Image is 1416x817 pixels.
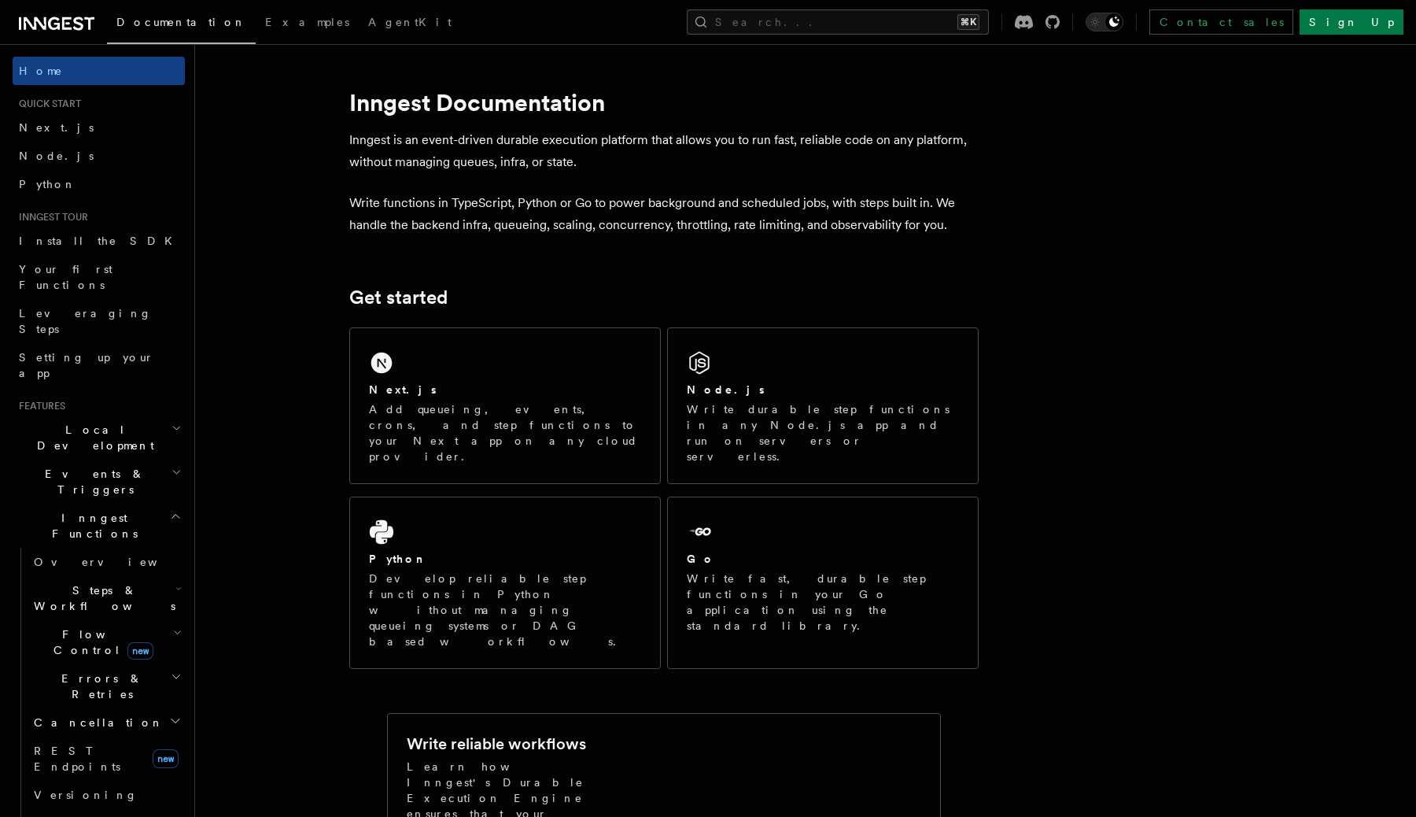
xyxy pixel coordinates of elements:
[28,576,185,620] button: Steps & Workflows
[349,88,979,116] h1: Inngest Documentation
[13,57,185,85] a: Home
[13,460,185,504] button: Events & Triggers
[107,5,256,44] a: Documentation
[34,556,196,568] span: Overview
[1149,9,1293,35] a: Contact sales
[349,497,661,669] a: PythonDevelop reliable step functions in Python without managing queueing systems or DAG based wo...
[13,416,185,460] button: Local Development
[349,192,979,236] p: Write functions in TypeScript, Python or Go to power background and scheduled jobs, with steps bu...
[1300,9,1403,35] a: Sign Up
[19,307,152,335] span: Leveraging Steps
[13,299,185,343] a: Leveraging Steps
[369,401,641,464] p: Add queueing, events, crons, and step functions to your Next app on any cloud provider.
[28,664,185,708] button: Errors & Retries
[19,63,63,79] span: Home
[687,571,959,634] p: Write fast, durable step functions in your Go application using the standard library.
[28,737,185,781] a: REST Endpointsnew
[687,382,765,397] h2: Node.js
[28,582,175,614] span: Steps & Workflows
[28,781,185,809] a: Versioning
[369,551,427,567] h2: Python
[13,343,185,387] a: Setting up your app
[687,9,989,35] button: Search...⌘K
[28,548,185,576] a: Overview
[265,16,349,28] span: Examples
[957,14,979,30] kbd: ⌘K
[19,150,94,162] span: Node.js
[1086,13,1123,31] button: Toggle dark mode
[13,504,185,548] button: Inngest Functions
[13,400,65,412] span: Features
[359,5,461,43] a: AgentKit
[19,121,94,134] span: Next.js
[34,745,120,773] span: REST Endpoints
[667,327,979,484] a: Node.jsWrite durable step functions in any Node.js app and run on servers or serverless.
[13,98,81,110] span: Quick start
[687,401,959,464] p: Write durable step functions in any Node.js app and run on servers or serverless.
[19,178,76,190] span: Python
[368,16,452,28] span: AgentKit
[407,733,586,755] h2: Write reliable workflows
[13,142,185,170] a: Node.js
[28,715,164,730] span: Cancellation
[28,671,171,702] span: Errors & Retries
[349,129,979,173] p: Inngest is an event-driven durable execution platform that allows you to run fast, reliable code ...
[153,749,179,768] span: new
[13,227,185,255] a: Install the SDK
[13,510,170,542] span: Inngest Functions
[667,497,979,669] a: GoWrite fast, durable step functions in your Go application using the standard library.
[19,263,112,291] span: Your first Functions
[28,620,185,664] button: Flow Controlnew
[13,211,88,224] span: Inngest tour
[13,113,185,142] a: Next.js
[28,627,173,658] span: Flow Control
[28,708,185,737] button: Cancellation
[369,571,641,649] p: Develop reliable step functions in Python without managing queueing systems or DAG based workflows.
[369,382,437,397] h2: Next.js
[19,351,154,379] span: Setting up your app
[116,16,246,28] span: Documentation
[19,235,182,247] span: Install the SDK
[13,466,171,497] span: Events & Triggers
[687,551,715,567] h2: Go
[13,170,185,198] a: Python
[256,5,359,43] a: Examples
[349,287,448,309] a: Get started
[349,327,661,484] a: Next.jsAdd queueing, events, crons, and step functions to your Next app on any cloud provider.
[13,422,171,453] span: Local Development
[13,255,185,299] a: Your first Functions
[127,642,153,660] span: new
[34,789,138,801] span: Versioning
